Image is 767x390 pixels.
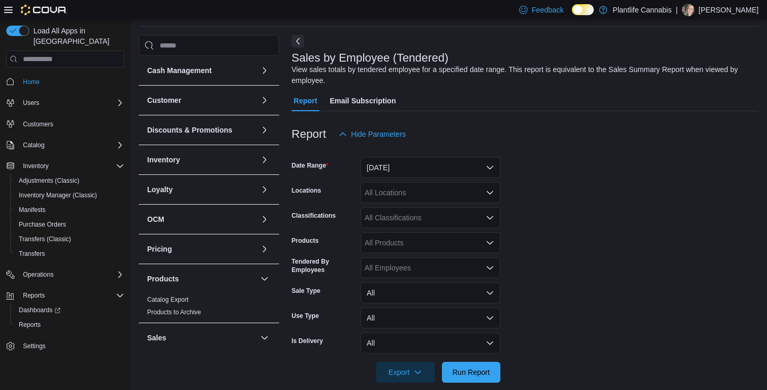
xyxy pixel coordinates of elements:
button: All [361,308,500,328]
button: Inventory [2,159,128,173]
button: Export [376,362,435,383]
button: Inventory [258,153,271,166]
label: Use Type [292,312,319,320]
label: Is Delivery [292,337,323,345]
button: Users [19,97,43,109]
h3: Sales by Employee (Tendered) [292,52,449,64]
button: Cash Management [147,65,256,76]
span: Transfers [19,250,45,258]
button: Inventory Manager (Classic) [10,188,128,203]
button: Customer [147,95,256,105]
h3: Inventory [147,155,180,165]
button: Discounts & Promotions [147,125,256,135]
span: Reports [15,318,124,331]
nav: Complex example [6,69,124,381]
span: Inventory [19,160,124,172]
h3: OCM [147,214,164,224]
span: Catalog Export [147,296,188,304]
span: Purchase Orders [19,220,66,229]
span: Transfers [15,247,124,260]
button: Pricing [147,244,256,254]
a: Home [19,76,44,88]
p: [PERSON_NAME] [699,4,759,16]
span: Users [19,97,124,109]
span: Inventory Manager (Classic) [19,191,97,199]
button: Loyalty [258,183,271,196]
span: Load All Apps in [GEOGRAPHIC_DATA] [29,26,124,46]
button: All [361,333,500,353]
p: Plantlife Cannabis [613,4,672,16]
span: Inventory Manager (Classic) [15,189,124,202]
span: Home [19,75,124,88]
button: Open list of options [486,239,494,247]
span: Hide Parameters [351,129,406,139]
button: OCM [258,213,271,226]
button: Customers [2,116,128,132]
span: Dashboards [19,306,61,314]
span: Run Report [452,367,490,377]
a: Adjustments (Classic) [15,174,83,187]
button: Loyalty [147,184,256,195]
button: Discounts & Promotions [258,124,271,136]
div: Products [139,293,279,323]
label: Tendered By Employees [292,257,356,274]
button: Sales [258,332,271,344]
div: View sales totals by tendered employee for a specified date range. This report is equivalent to t... [292,64,753,86]
h3: Cash Management [147,65,212,76]
button: Manifests [10,203,128,217]
img: Cova [21,5,67,15]
h3: Discounts & Promotions [147,125,232,135]
h3: Customer [147,95,181,105]
p: | [676,4,678,16]
a: Transfers [15,247,49,260]
button: Purchase Orders [10,217,128,232]
a: Settings [19,340,50,352]
button: Operations [2,267,128,282]
span: Catalog [23,141,44,149]
button: [DATE] [361,157,500,178]
button: Open list of options [486,214,494,222]
span: Inventory [23,162,49,170]
span: Report [294,90,317,111]
span: Operations [23,270,54,279]
button: Inventory [19,160,53,172]
a: Purchase Orders [15,218,70,231]
h3: Sales [147,333,166,343]
label: Classifications [292,211,336,220]
button: Transfers (Classic) [10,232,128,246]
button: OCM [147,214,256,224]
button: Operations [19,268,58,281]
button: Pricing [258,243,271,255]
button: All [361,282,500,303]
span: Operations [19,268,124,281]
button: Catalog [2,138,128,152]
a: Manifests [15,204,50,216]
a: Inventory Manager (Classic) [15,189,101,202]
button: Inventory [147,155,256,165]
span: Reports [19,321,41,329]
button: Settings [2,338,128,353]
span: Reports [23,291,45,300]
h3: Report [292,128,326,140]
span: Purchase Orders [15,218,124,231]
button: Reports [10,317,128,332]
button: Open list of options [486,188,494,197]
button: Reports [2,288,128,303]
label: Locations [292,186,321,195]
div: Stephanie Wiseman [682,4,694,16]
button: Products [258,273,271,285]
span: Manifests [15,204,124,216]
span: Customers [19,117,124,131]
span: Catalog [19,139,124,151]
button: Sales [147,333,256,343]
span: Home [23,78,40,86]
span: Products to Archive [147,308,201,316]
button: Customer [258,94,271,107]
button: Next [292,35,304,48]
span: Adjustments (Classic) [15,174,124,187]
button: Users [2,96,128,110]
h3: Pricing [147,244,172,254]
span: Transfers (Classic) [15,233,124,245]
span: Adjustments (Classic) [19,176,79,185]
